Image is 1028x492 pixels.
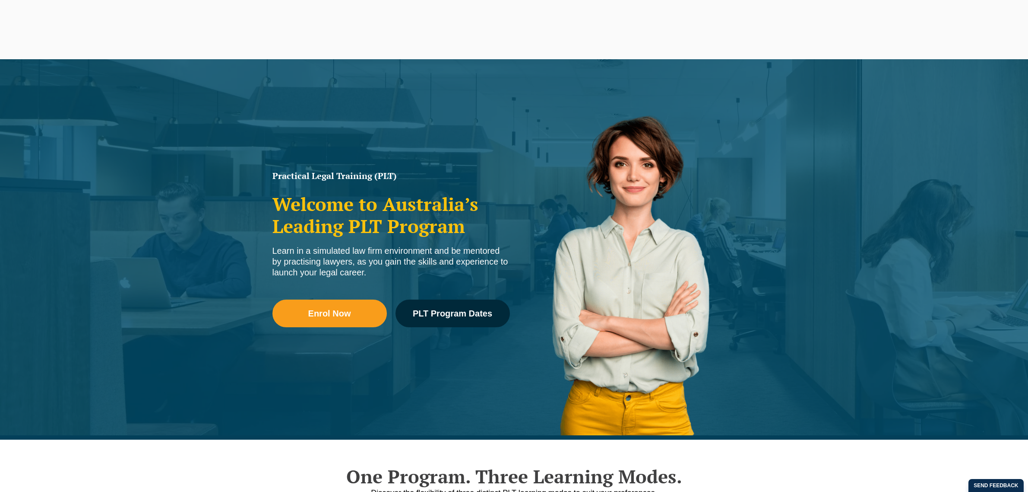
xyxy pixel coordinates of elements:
[272,172,510,180] h1: Practical Legal Training (PLT)
[308,309,351,318] span: Enrol Now
[272,246,510,278] div: Learn in a simulated law firm environment and be mentored by practising lawyers, as you gain the ...
[272,193,510,237] h2: Welcome to Australia’s Leading PLT Program
[395,300,510,327] a: PLT Program Dates
[413,309,492,318] span: PLT Program Dates
[268,466,760,487] h2: One Program. Three Learning Modes.
[272,300,387,327] a: Enrol Now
